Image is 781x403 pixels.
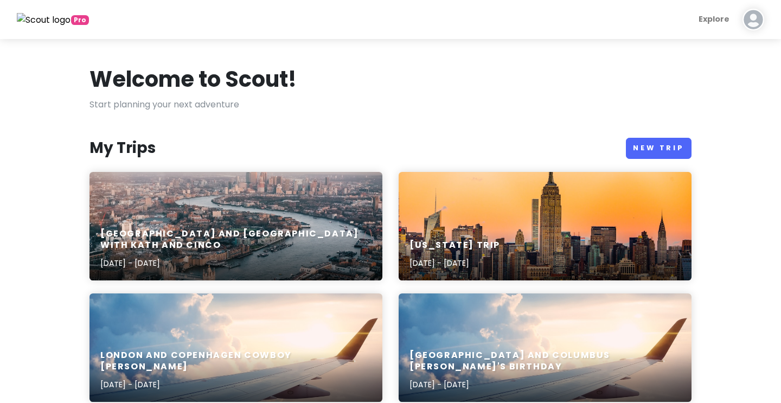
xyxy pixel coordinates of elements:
h3: My Trips [89,138,156,158]
a: Explore [694,9,734,30]
h6: [GEOGRAPHIC_DATA] and [GEOGRAPHIC_DATA] with Kath and Cinco [100,228,372,251]
h6: [US_STATE] Trip [409,240,500,251]
a: Pro [17,12,89,27]
h6: [GEOGRAPHIC_DATA] and Columbus [PERSON_NAME]'s Birthday [409,350,681,373]
p: [DATE] - [DATE] [100,379,372,391]
img: User profile [742,9,764,30]
p: [DATE] - [DATE] [409,257,500,269]
a: aerial photography of airliner[GEOGRAPHIC_DATA] and Columbus [PERSON_NAME]'s Birthday[DATE] - [DATE] [399,293,692,402]
p: [DATE] - [DATE] [409,379,681,391]
span: greetings, globetrotter [71,15,89,25]
a: aerial photography of airlinerLondon and Copenhagen Cowboy [PERSON_NAME][DATE] - [DATE] [89,293,382,402]
a: New Trip [626,138,692,159]
h6: London and Copenhagen Cowboy [PERSON_NAME] [100,350,372,373]
p: Start planning your next adventure [89,98,692,112]
h1: Welcome to Scout! [89,65,297,93]
a: landscape photo of New York Empire State Building[US_STATE] Trip[DATE] - [DATE] [399,172,692,280]
a: aerial photography of London skyline during daytime[GEOGRAPHIC_DATA] and [GEOGRAPHIC_DATA] with K... [89,172,382,280]
p: [DATE] - [DATE] [100,257,372,269]
img: Scout logo [17,13,71,27]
